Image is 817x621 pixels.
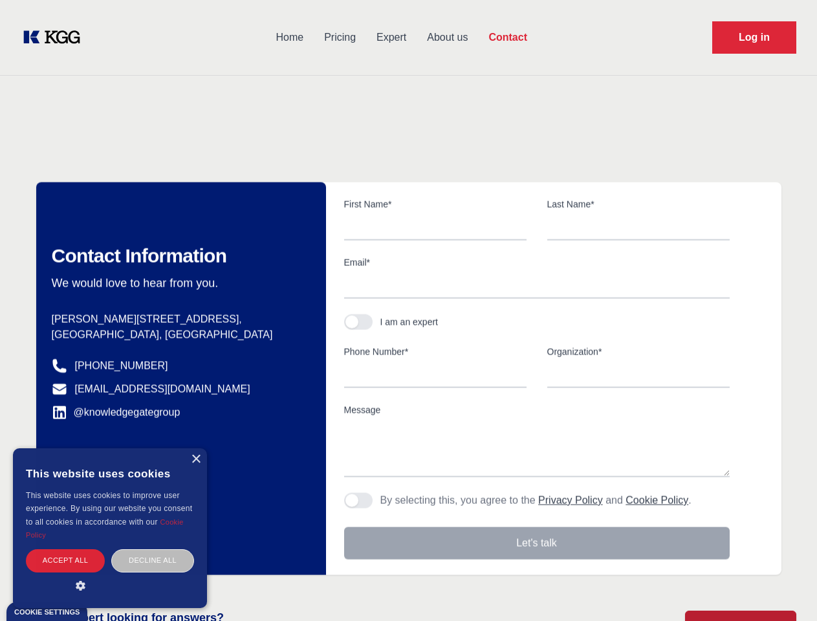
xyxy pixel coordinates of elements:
[626,495,688,506] a: Cookie Policy
[26,491,192,527] span: This website uses cookies to improve user experience. By using our website you consent to all coo...
[547,345,730,358] label: Organization*
[26,549,105,572] div: Accept all
[380,493,692,508] p: By selecting this, you agree to the and .
[547,198,730,211] label: Last Name*
[712,21,796,54] a: Request Demo
[314,21,366,54] a: Pricing
[52,327,305,343] p: [GEOGRAPHIC_DATA], [GEOGRAPHIC_DATA]
[26,518,184,539] a: Cookie Policy
[21,27,91,48] a: KOL Knowledge Platform: Talk to Key External Experts (KEE)
[52,245,305,268] h2: Contact Information
[344,256,730,269] label: Email*
[52,276,305,291] p: We would love to hear from you.
[344,527,730,560] button: Let's talk
[344,198,527,211] label: First Name*
[366,21,417,54] a: Expert
[752,559,817,621] iframe: Chat Widget
[344,404,730,417] label: Message
[538,495,603,506] a: Privacy Policy
[75,382,250,397] a: [EMAIL_ADDRESS][DOMAIN_NAME]
[52,405,180,420] a: @knowledgegategroup
[75,358,168,374] a: [PHONE_NUMBER]
[111,549,194,572] div: Decline all
[478,21,538,54] a: Contact
[344,345,527,358] label: Phone Number*
[14,609,80,616] div: Cookie settings
[26,458,194,489] div: This website uses cookies
[265,21,314,54] a: Home
[417,21,478,54] a: About us
[52,312,305,327] p: [PERSON_NAME][STREET_ADDRESS],
[191,455,201,464] div: Close
[380,316,439,329] div: I am an expert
